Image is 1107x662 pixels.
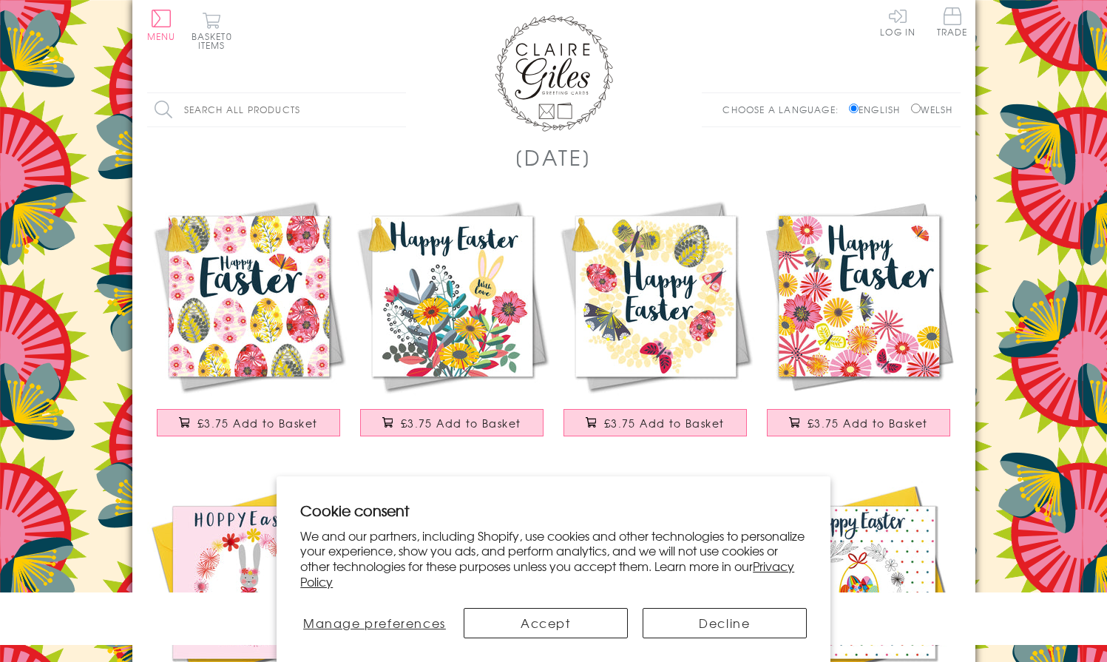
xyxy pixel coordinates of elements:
[849,104,859,113] input: English
[554,195,757,398] img: Easter Greeting Card, Butterflies & Eggs, Embellished with a colourful tassel
[722,103,846,116] p: Choose a language:
[757,195,961,451] a: Easter Card, Tumbling Flowers, Happy Easter, Embellished with a colourful tassel £3.75 Add to Basket
[157,409,340,436] button: £3.75 Add to Basket
[767,409,950,436] button: £3.75 Add to Basket
[300,528,807,590] p: We and our partners, including Shopify, use cookies and other technologies to personalize your ex...
[300,557,794,590] a: Privacy Policy
[554,195,757,451] a: Easter Greeting Card, Butterflies & Eggs, Embellished with a colourful tassel £3.75 Add to Basket
[391,93,406,126] input: Search
[147,195,351,451] a: Easter Card, Rows of Eggs, Happy Easter, Embellished with a colourful tassel £3.75 Add to Basket
[147,30,176,43] span: Menu
[808,416,928,430] span: £3.75 Add to Basket
[198,30,232,52] span: 0 items
[401,416,521,430] span: £3.75 Add to Basket
[911,104,921,113] input: Welsh
[937,7,968,39] a: Trade
[300,500,807,521] h2: Cookie consent
[303,614,446,632] span: Manage preferences
[464,608,628,638] button: Accept
[849,103,907,116] label: English
[147,195,351,398] img: Easter Card, Rows of Eggs, Happy Easter, Embellished with a colourful tassel
[515,142,592,172] h1: [DATE]
[880,7,915,36] a: Log In
[351,195,554,451] a: Easter Card, Bouquet, Happy Easter, Embellished with a colourful tassel £3.75 Add to Basket
[351,195,554,398] img: Easter Card, Bouquet, Happy Easter, Embellished with a colourful tassel
[911,103,953,116] label: Welsh
[360,409,544,436] button: £3.75 Add to Basket
[192,12,232,50] button: Basket0 items
[197,416,318,430] span: £3.75 Add to Basket
[757,195,961,398] img: Easter Card, Tumbling Flowers, Happy Easter, Embellished with a colourful tassel
[300,608,448,638] button: Manage preferences
[563,409,747,436] button: £3.75 Add to Basket
[147,10,176,41] button: Menu
[604,416,725,430] span: £3.75 Add to Basket
[937,7,968,36] span: Trade
[643,608,807,638] button: Decline
[495,15,613,132] img: Claire Giles Greetings Cards
[147,93,406,126] input: Search all products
